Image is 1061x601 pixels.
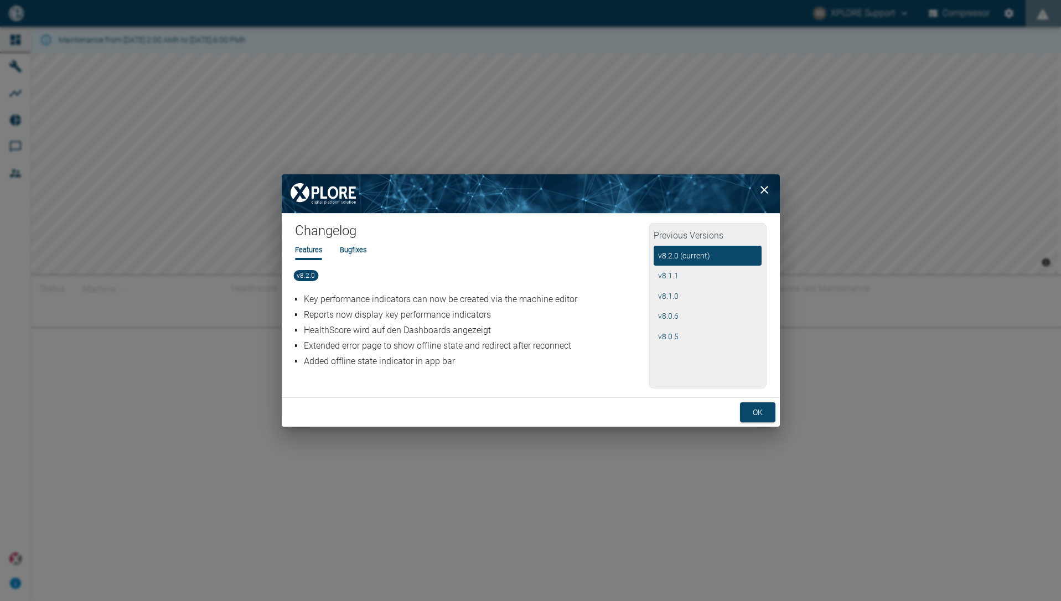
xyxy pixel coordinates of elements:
button: v8.1.0 [654,286,762,307]
h2: Previous Versions [654,228,762,246]
button: ok [740,402,775,423]
p: Extended error page to show offline state and redirect after reconnect [304,339,645,353]
span: v8.2.0 [293,270,318,281]
img: background image [282,174,780,213]
button: v8.0.6 [654,306,762,327]
button: v8.2.0 (current) [654,246,762,266]
p: Added offline state indicator in app bar [304,355,645,368]
p: Key performance indicators can now be created via the machine editor [304,293,645,306]
h1: Changelog [295,222,649,245]
img: XPLORE Logo [282,174,365,213]
p: HealthScore wird auf den Dashboards angezeigt [304,324,645,337]
li: Bugfixes [340,245,366,255]
button: close [753,179,775,201]
p: Reports now display key performance indicators [304,308,645,322]
li: Features [295,245,322,255]
button: v8.0.5 [654,327,762,347]
button: v8.1.1 [654,266,762,286]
